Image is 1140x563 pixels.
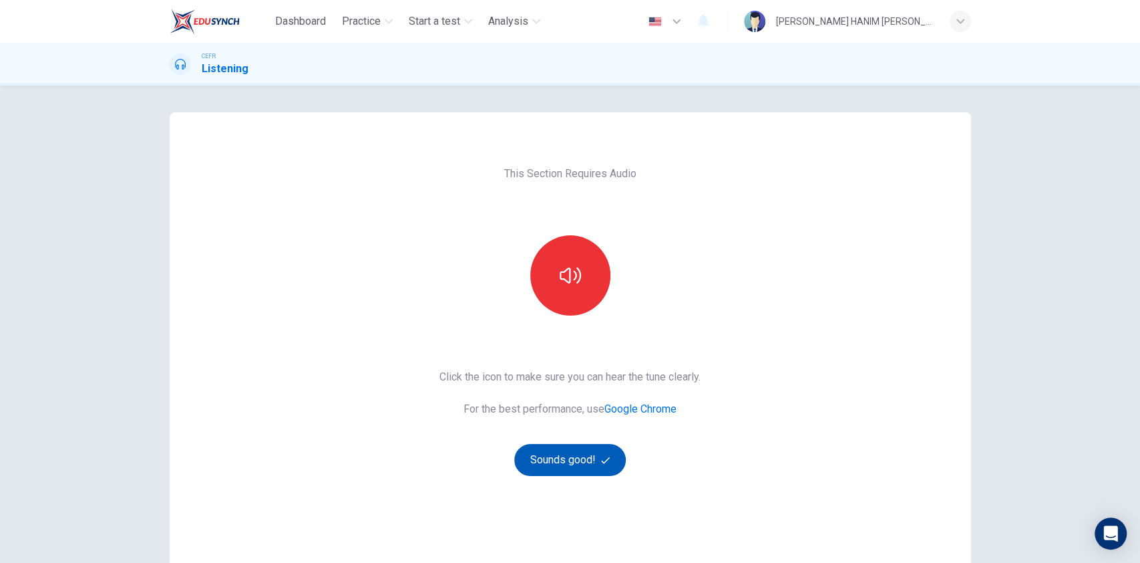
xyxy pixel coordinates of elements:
[488,13,528,29] span: Analysis
[403,9,478,33] button: Start a test
[504,166,636,182] span: This Section Requires Audio
[202,51,216,61] span: CEFR
[439,369,701,385] span: Click the icon to make sure you can hear the tune clearly.
[514,444,626,476] button: Sounds good!
[439,401,701,417] span: For the best performance, use
[170,8,270,35] a: EduSynch logo
[776,13,934,29] div: [PERSON_NAME] HANIM [PERSON_NAME]
[337,9,398,33] button: Practice
[342,13,381,29] span: Practice
[1095,518,1127,550] div: Open Intercom Messenger
[409,13,460,29] span: Start a test
[744,11,765,32] img: Profile picture
[270,9,331,33] button: Dashboard
[275,13,326,29] span: Dashboard
[170,8,240,35] img: EduSynch logo
[202,61,248,77] h1: Listening
[646,17,663,27] img: en
[483,9,546,33] button: Analysis
[604,403,677,415] a: Google Chrome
